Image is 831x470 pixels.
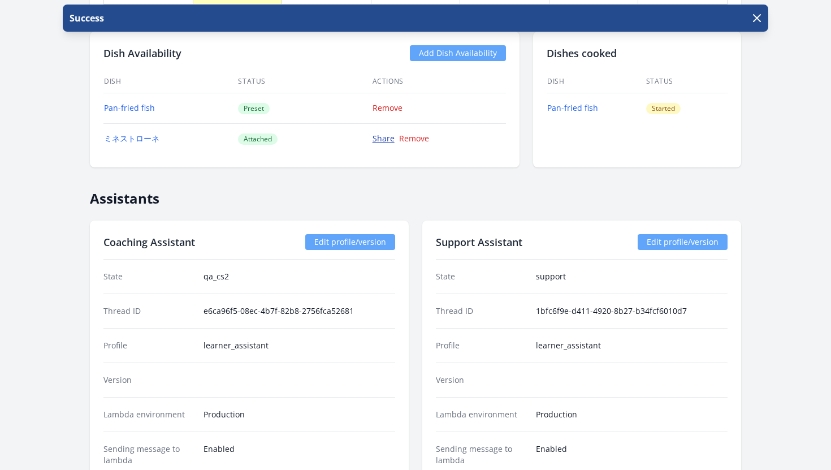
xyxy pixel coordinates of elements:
[204,443,395,466] dd: Enabled
[237,70,371,93] th: Status
[104,102,155,113] a: Pan-fried fish
[436,234,522,250] h2: Support Assistant
[305,234,395,250] a: Edit profile/version
[238,133,278,145] span: Attached
[372,70,506,93] th: Actions
[436,409,527,420] dt: Lambda environment
[103,443,194,466] dt: Sending message to lambda
[536,443,728,466] dd: Enabled
[436,443,527,466] dt: Sending message to lambda
[204,305,395,317] dd: e6ca96f5-08ec-4b7f-82b8-2756fca52681
[103,340,194,351] dt: Profile
[204,340,395,351] dd: learner_assistant
[536,305,728,317] dd: 1bfc6f9e-d411-4920-8b27-b34fcf6010d7
[373,102,402,113] a: Remove
[410,45,506,61] a: Add Dish Availability
[103,70,237,93] th: Dish
[536,271,728,282] dd: support
[204,271,395,282] dd: qa_cs2
[436,374,527,386] dt: Version
[436,271,527,282] dt: State
[204,409,395,420] dd: Production
[646,70,728,93] th: Status
[103,409,194,420] dt: Lambda environment
[67,11,104,25] p: Success
[436,305,527,317] dt: Thread ID
[104,133,159,144] a: ミネストローネ
[536,340,728,351] dd: learner_assistant
[103,45,181,61] h2: Dish Availability
[646,103,681,114] span: Started
[536,409,728,420] dd: Production
[103,374,194,386] dt: Version
[547,45,728,61] h2: Dishes cooked
[436,340,527,351] dt: Profile
[103,234,195,250] h2: Coaching Assistant
[103,271,194,282] dt: State
[373,133,395,144] a: Share
[90,181,741,207] h2: Assistants
[547,70,646,93] th: Dish
[238,103,270,114] span: Preset
[399,133,429,144] a: Remove
[103,305,194,317] dt: Thread ID
[638,234,728,250] a: Edit profile/version
[547,102,598,113] a: Pan-fried fish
